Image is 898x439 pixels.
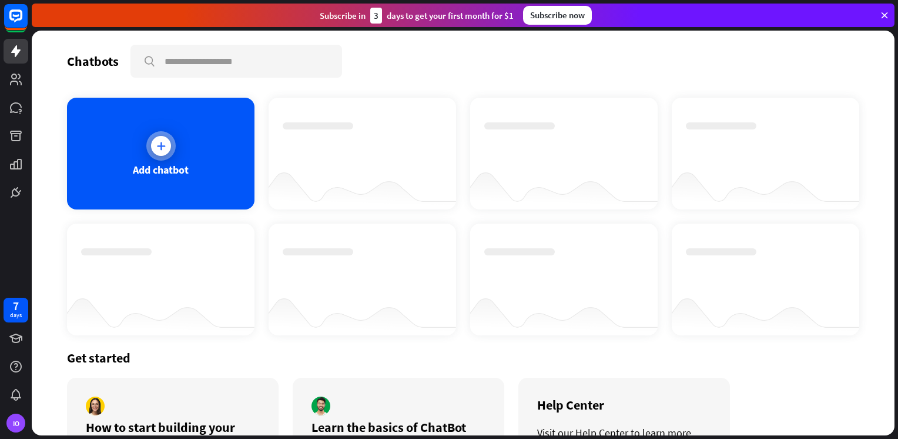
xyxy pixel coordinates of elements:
[13,301,19,311] div: 7
[311,397,330,415] img: author
[67,53,119,69] div: Chatbots
[320,8,514,24] div: Subscribe in days to get your first month for $1
[6,414,25,433] div: IO
[523,6,592,25] div: Subscribe now
[4,298,28,322] a: 7 days
[10,311,22,320] div: days
[86,397,105,415] img: author
[67,350,859,366] div: Get started
[9,5,45,40] button: Open LiveChat chat widget
[537,397,711,413] div: Help Center
[370,8,382,24] div: 3
[133,163,189,177] div: Add chatbot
